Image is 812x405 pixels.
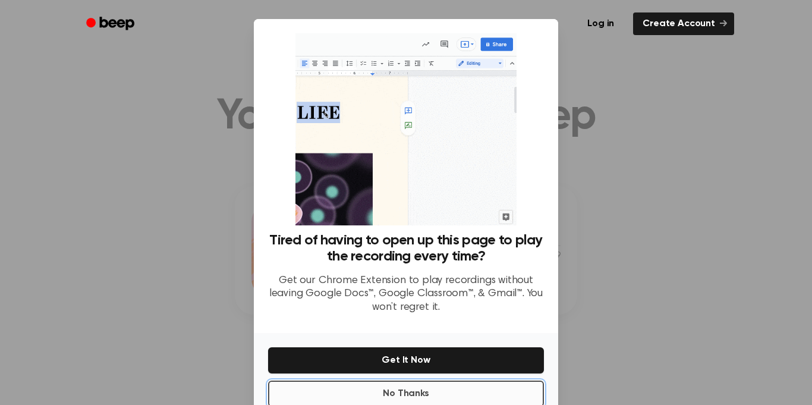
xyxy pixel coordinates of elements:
a: Log in [575,10,626,37]
button: Get It Now [268,347,544,373]
img: Beep extension in action [295,33,516,225]
a: Beep [78,12,145,36]
p: Get our Chrome Extension to play recordings without leaving Google Docs™, Google Classroom™, & Gm... [268,274,544,315]
h3: Tired of having to open up this page to play the recording every time? [268,233,544,265]
a: Create Account [633,12,734,35]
